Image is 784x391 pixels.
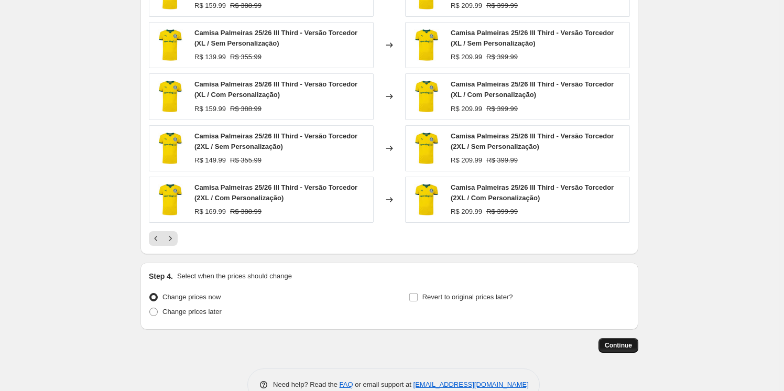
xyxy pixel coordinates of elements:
span: Camisa Palmeiras 25/26 III Third - Versão Torcedor (XL / Com Personalização) [451,80,614,99]
strike: R$ 388.99 [230,1,262,11]
img: 9971LY08A4_85d9bd49-52ae-473e-b6af-5be4ce49019d_80x.jpg [411,184,442,215]
span: Camisa Palmeiras 25/26 III Third - Versão Torcedor (XL / Sem Personalização) [194,29,357,47]
div: R$ 209.99 [451,52,482,62]
nav: Pagination [149,231,178,246]
span: Camisa Palmeiras 25/26 III Third - Versão Torcedor (XL / Com Personalização) [194,80,357,99]
span: Camisa Palmeiras 25/26 III Third - Versão Torcedor (2XL / Com Personalização) [194,183,357,202]
img: 9971LY08A4_85d9bd49-52ae-473e-b6af-5be4ce49019d_80x.jpg [411,133,442,164]
a: FAQ [340,381,353,388]
div: R$ 209.99 [451,1,482,11]
img: 9971LY08A4_85d9bd49-52ae-473e-b6af-5be4ce49019d_80x.jpg [155,133,186,164]
strike: R$ 399.99 [486,155,518,166]
div: R$ 209.99 [451,207,482,217]
span: Camisa Palmeiras 25/26 III Third - Versão Torcedor (2XL / Sem Personalização) [451,132,614,150]
div: R$ 209.99 [451,104,482,114]
div: R$ 159.99 [194,1,226,11]
strike: R$ 355.99 [230,155,262,166]
strike: R$ 355.99 [230,52,262,62]
span: Revert to original prices later? [422,293,513,301]
img: 9971LY08A4_85d9bd49-52ae-473e-b6af-5be4ce49019d_80x.jpg [155,81,186,112]
div: R$ 159.99 [194,104,226,114]
span: Camisa Palmeiras 25/26 III Third - Versão Torcedor (2XL / Com Personalização) [451,183,614,202]
strike: R$ 399.99 [486,52,518,62]
strike: R$ 399.99 [486,1,518,11]
div: R$ 149.99 [194,155,226,166]
span: Need help? Read the [273,381,340,388]
p: Select when the prices should change [177,271,292,281]
button: Previous [149,231,164,246]
button: Next [163,231,178,246]
span: or email support at [353,381,413,388]
a: [EMAIL_ADDRESS][DOMAIN_NAME] [413,381,529,388]
div: R$ 139.99 [194,52,226,62]
span: Camisa Palmeiras 25/26 III Third - Versão Torcedor (XL / Sem Personalização) [451,29,614,47]
img: 9971LY08A4_85d9bd49-52ae-473e-b6af-5be4ce49019d_80x.jpg [411,81,442,112]
img: 9971LY08A4_85d9bd49-52ae-473e-b6af-5be4ce49019d_80x.jpg [411,29,442,61]
strike: R$ 388.99 [230,207,262,217]
div: R$ 169.99 [194,207,226,217]
span: Change prices later [162,308,222,316]
span: Change prices now [162,293,221,301]
button: Continue [598,338,638,353]
img: 9971LY08A4_85d9bd49-52ae-473e-b6af-5be4ce49019d_80x.jpg [155,184,186,215]
strike: R$ 388.99 [230,104,262,114]
span: Camisa Palmeiras 25/26 III Third - Versão Torcedor (2XL / Sem Personalização) [194,132,357,150]
span: Continue [605,341,632,350]
img: 9971LY08A4_85d9bd49-52ae-473e-b6af-5be4ce49019d_80x.jpg [155,29,186,61]
strike: R$ 399.99 [486,207,518,217]
div: R$ 209.99 [451,155,482,166]
h2: Step 4. [149,271,173,281]
strike: R$ 399.99 [486,104,518,114]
